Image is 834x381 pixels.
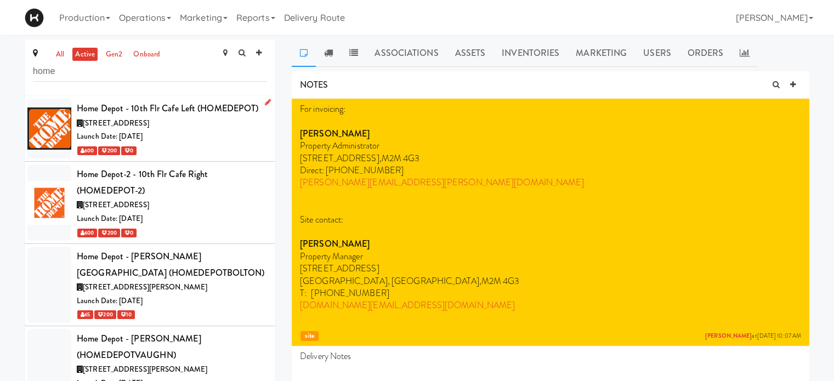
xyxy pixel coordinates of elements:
span: [STREET_ADDRESS] [83,118,149,128]
span: 10 [117,310,135,319]
p: For invoicing: [300,103,801,115]
li: Home Depot - [PERSON_NAME][GEOGRAPHIC_DATA] (HOMEDEPOTBOLTON)[STREET_ADDRESS][PERSON_NAME]Launch ... [25,244,275,326]
a: Associations [366,39,446,67]
span: NOTES [300,78,328,91]
span: 200 [98,146,120,155]
span: [STREET_ADDRESS] [83,200,149,210]
div: Home Depot-2 - 10th Flr Cafe Right (HOMEDEPOT-2) [77,166,267,198]
span: Property Administrator [300,139,379,152]
a: active [72,48,98,61]
span: [STREET_ADDRESS][PERSON_NAME] [83,364,207,374]
span: at [DATE] 10:07 AM [705,332,801,340]
strong: [PERSON_NAME] [300,237,370,250]
span: Site contact: [300,213,343,226]
a: Marketing [568,39,635,67]
span: 200 [98,229,120,237]
span: Direct: [PHONE_NUMBER] [300,164,404,177]
a: Assets [447,39,494,67]
div: Launch Date: [DATE] [77,294,267,308]
span: [STREET_ADDRESS] [300,262,379,275]
div: Launch Date: [DATE] [77,212,267,226]
a: Orders [679,39,732,67]
span: 0 [121,146,137,155]
span: Property Manager [300,250,363,263]
a: Inventories [493,39,568,67]
p: [STREET_ADDRESS], [300,152,801,164]
a: [DOMAIN_NAME][EMAIL_ADDRESS][DOMAIN_NAME] [300,299,515,311]
span: [GEOGRAPHIC_DATA], [GEOGRAPHIC_DATA], [300,275,481,287]
li: Home Depot-2 - 10th Flr Cafe Right (HOMEDEPOT-2)[STREET_ADDRESS]Launch Date: [DATE] 600 200 0 [25,162,275,244]
span: 600 [77,229,97,237]
img: Micromart [25,8,44,27]
li: Home Depot - 10th Flr Cafe Left (HOMEDEPOT)[STREET_ADDRESS]Launch Date: [DATE] 600 200 0 [25,96,275,162]
div: Home Depot - [PERSON_NAME] (HOMEDEPOTVAUGHN) [77,331,267,363]
a: [PERSON_NAME][EMAIL_ADDRESS][PERSON_NAME][DOMAIN_NAME] [300,176,584,189]
div: Home Depot - 10th Flr Cafe Left (HOMEDEPOT) [77,100,267,117]
span: M2M 4G3 [481,275,520,287]
span: 65 [77,310,93,319]
div: Home Depot - [PERSON_NAME][GEOGRAPHIC_DATA] (HOMEDEPOTBOLTON) [77,248,267,281]
span: M2M 4G3 [382,152,420,164]
a: all [53,48,67,61]
input: Search site [33,61,267,82]
a: Users [635,39,679,67]
span: [STREET_ADDRESS][PERSON_NAME] [83,282,207,292]
a: [PERSON_NAME] [705,332,752,340]
p: Delivery Notes [300,350,801,362]
div: Launch Date: [DATE] [77,130,267,144]
a: gen2 [103,48,125,61]
span: 200 [94,310,116,319]
span: site [300,331,319,342]
span: 0 [121,229,137,237]
a: onboard [131,48,163,61]
span: 600 [77,146,97,155]
strong: [PERSON_NAME] [300,127,370,140]
span: T: [PHONE_NUMBER] [300,287,389,299]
